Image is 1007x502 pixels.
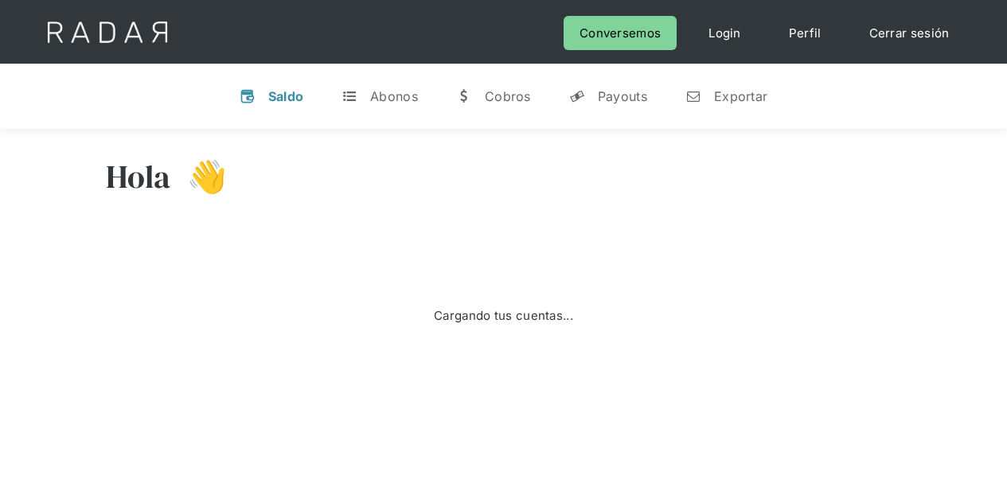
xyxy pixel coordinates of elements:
[693,16,757,50] a: Login
[240,88,256,104] div: v
[342,88,357,104] div: t
[434,305,573,326] div: Cargando tus cuentas...
[685,88,701,104] div: n
[773,16,837,50] a: Perfil
[171,157,227,197] h3: 👋
[714,88,767,104] div: Exportar
[456,88,472,104] div: w
[564,16,677,50] a: Conversemos
[569,88,585,104] div: y
[485,88,531,104] div: Cobros
[598,88,647,104] div: Payouts
[106,157,171,197] h3: Hola
[853,16,966,50] a: Cerrar sesión
[370,88,418,104] div: Abonos
[268,88,304,104] div: Saldo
